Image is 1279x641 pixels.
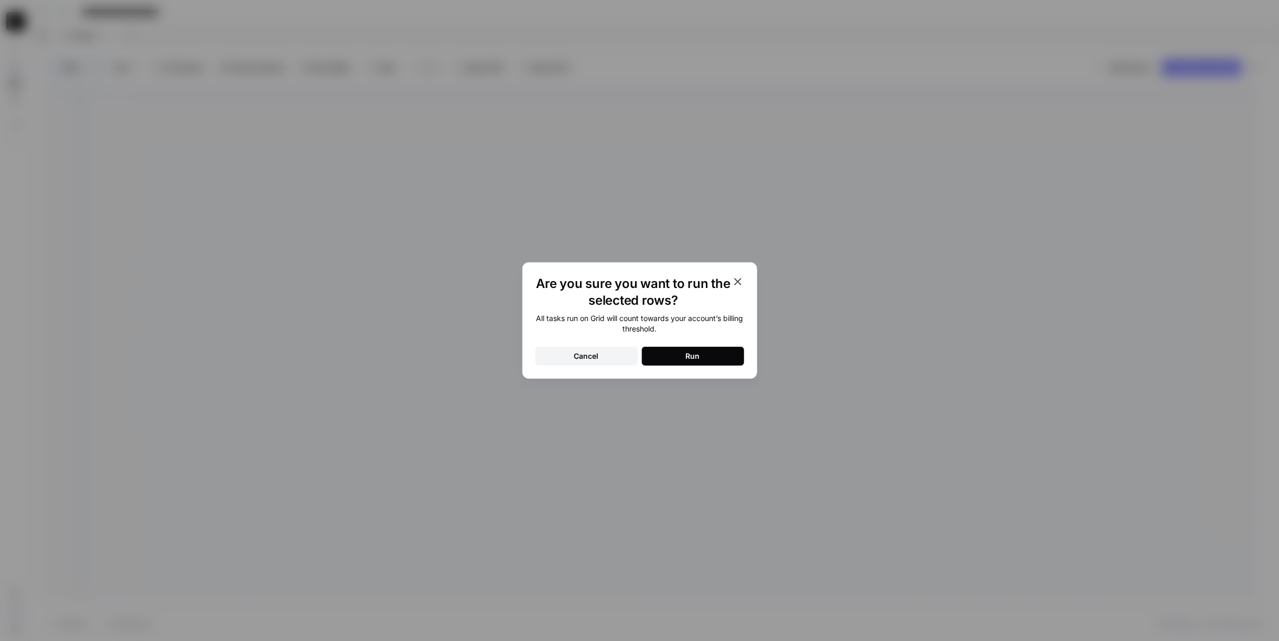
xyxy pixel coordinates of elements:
button: Run [642,347,744,366]
div: Cancel [574,351,599,361]
button: Cancel [535,347,638,366]
h1: Are you sure you want to run the selected rows? [535,275,732,309]
div: All tasks run on Grid will count towards your account’s billing threshold. [535,313,744,334]
div: Run [686,351,700,361]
